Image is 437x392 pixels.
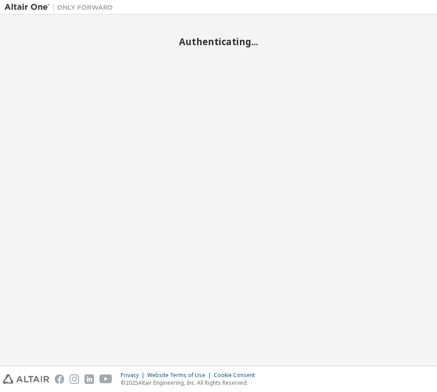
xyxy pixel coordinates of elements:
div: Website Terms of Use [147,372,214,379]
img: instagram.svg [70,374,79,384]
img: linkedin.svg [85,374,94,384]
img: youtube.svg [99,374,113,384]
img: Altair One [5,3,117,12]
div: Cookie Consent [214,372,260,379]
h2: Authenticating... [5,36,432,47]
img: altair_logo.svg [3,374,49,384]
p: © 2025 Altair Engineering, Inc. All Rights Reserved. [121,379,260,387]
div: Privacy [121,372,147,379]
img: facebook.svg [55,374,64,384]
